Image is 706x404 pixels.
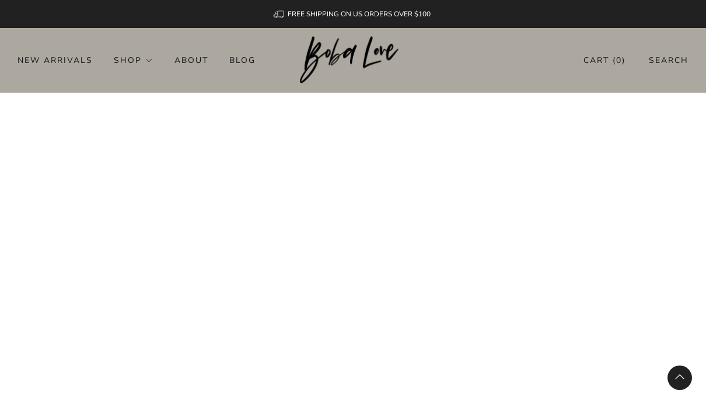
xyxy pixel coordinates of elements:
[174,51,208,69] a: About
[114,51,153,69] a: Shop
[616,55,622,66] items-count: 0
[300,36,407,85] a: Boba Love
[649,51,688,70] a: Search
[229,51,256,69] a: Blog
[288,9,431,19] span: FREE SHIPPING ON US ORDERS OVER $100
[583,51,625,70] a: Cart
[18,51,93,69] a: New Arrivals
[667,366,692,390] back-to-top-button: Back to top
[300,36,407,84] img: Boba Love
